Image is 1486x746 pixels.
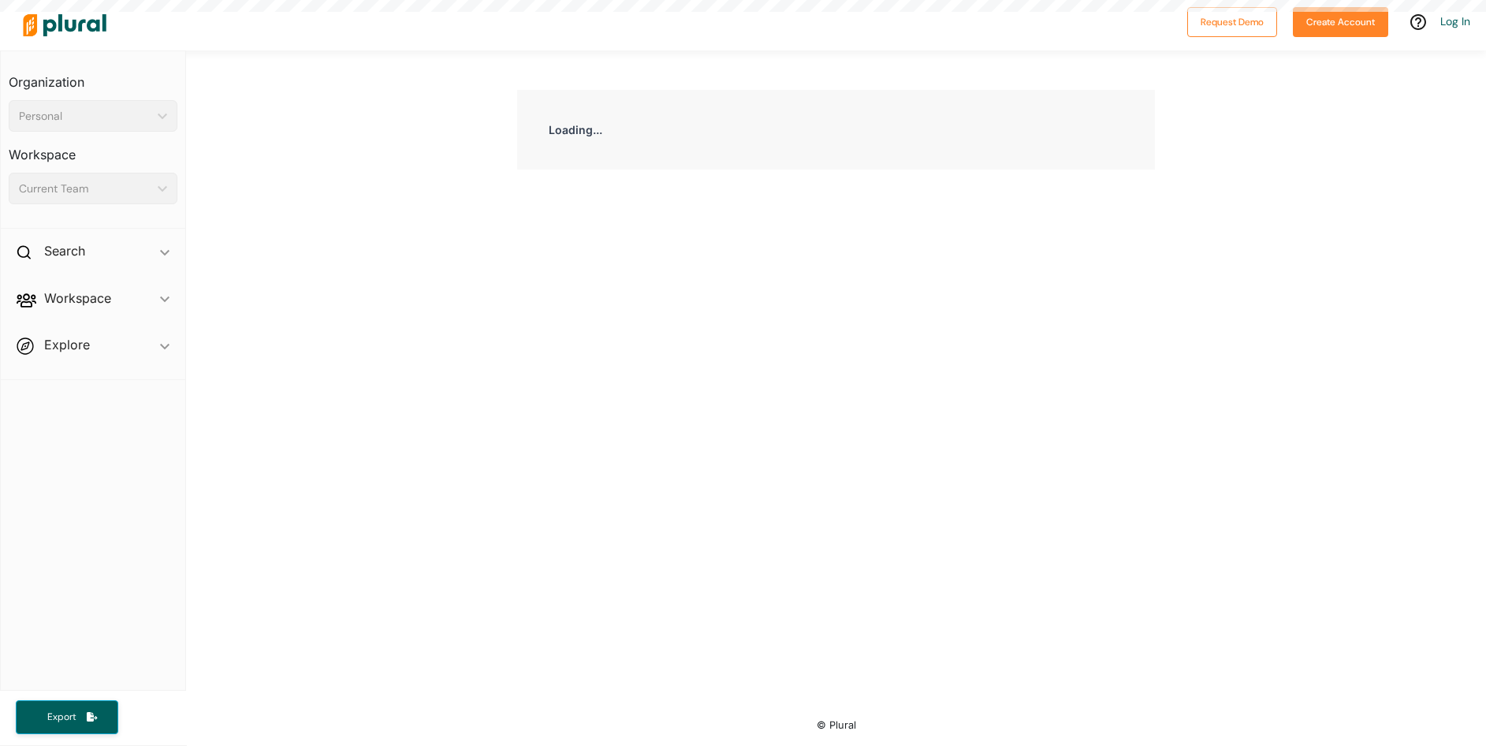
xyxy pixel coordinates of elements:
[44,242,85,259] h2: Search
[16,700,118,734] button: Export
[1187,7,1277,37] button: Request Demo
[1293,13,1388,29] a: Create Account
[9,132,177,166] h3: Workspace
[19,181,151,197] div: Current Team
[517,90,1155,170] div: Loading...
[1187,13,1277,29] a: Request Demo
[36,711,87,724] span: Export
[19,108,151,125] div: Personal
[1440,14,1470,28] a: Log In
[817,719,856,731] small: © Plural
[9,59,177,94] h3: Organization
[1293,7,1388,37] button: Create Account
